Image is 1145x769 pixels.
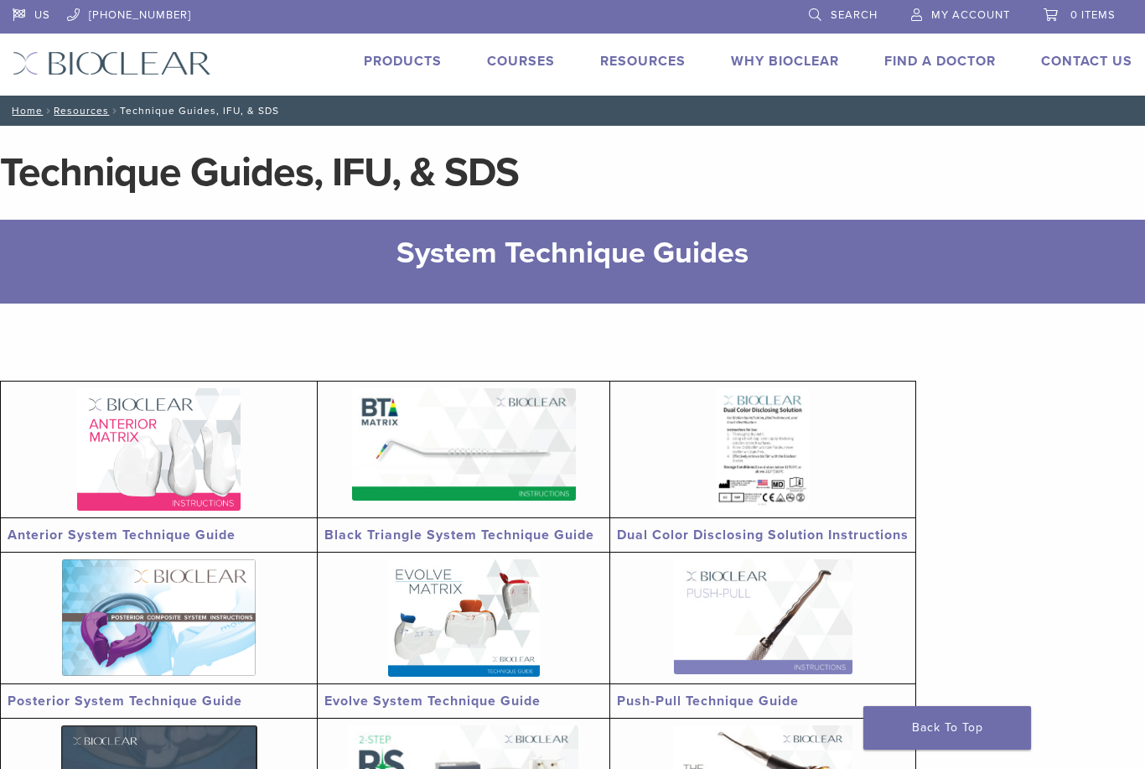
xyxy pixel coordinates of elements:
[863,706,1031,750] a: Back To Top
[487,53,555,70] a: Courses
[324,527,594,543] a: Black Triangle System Technique Guide
[364,53,442,70] a: Products
[1070,8,1116,22] span: 0 items
[43,107,54,115] span: /
[13,51,211,75] img: Bioclear
[8,527,236,543] a: Anterior System Technique Guide
[600,53,686,70] a: Resources
[884,53,996,70] a: Find A Doctor
[831,8,878,22] span: Search
[617,527,909,543] a: Dual Color Disclosing Solution Instructions
[8,693,242,709] a: Posterior System Technique Guide
[731,53,839,70] a: Why Bioclear
[324,693,541,709] a: Evolve System Technique Guide
[204,233,942,273] h2: System Technique Guides
[109,107,120,115] span: /
[7,105,43,117] a: Home
[1041,53,1132,70] a: Contact Us
[931,8,1010,22] span: My Account
[617,693,799,709] a: Push-Pull Technique Guide
[54,105,109,117] a: Resources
